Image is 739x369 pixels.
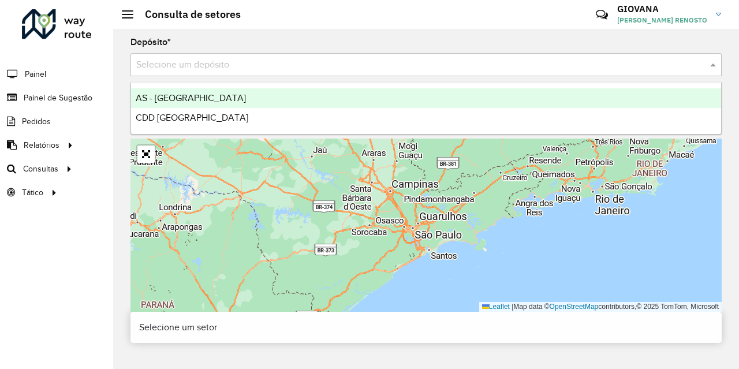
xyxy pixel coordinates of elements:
[136,113,248,122] span: CDD [GEOGRAPHIC_DATA]
[130,82,722,135] ng-dropdown-panel: Options list
[133,8,241,21] h2: Consulta de setores
[617,3,707,14] h3: GIOVANA
[24,92,92,104] span: Painel de Sugestão
[589,2,614,27] a: Contato Rápido
[550,303,599,311] a: OpenStreetMap
[512,303,513,311] span: |
[24,139,59,151] span: Relatórios
[130,312,722,343] div: Selecione um setor
[482,303,510,311] a: Leaflet
[22,115,51,128] span: Pedidos
[136,93,246,103] span: AS - [GEOGRAPHIC_DATA]
[479,302,722,312] div: Map data © contributors,© 2025 TomTom, Microsoft
[25,68,46,80] span: Painel
[130,35,171,49] label: Depósito
[617,15,707,25] span: [PERSON_NAME] RENOSTO
[137,146,155,163] a: Abrir mapa em tela cheia
[22,187,43,199] span: Tático
[23,163,58,175] span: Consultas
